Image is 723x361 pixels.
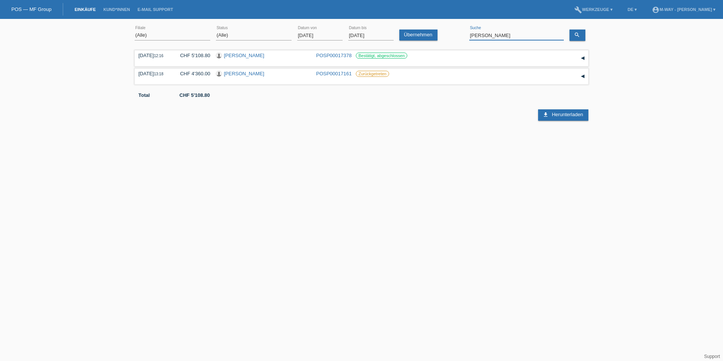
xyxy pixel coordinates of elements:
[180,92,210,98] b: CHF 5'108.80
[569,30,585,41] a: search
[174,71,210,76] div: CHF 4'360.00
[574,32,580,38] i: search
[316,71,352,76] a: POSP00017161
[134,7,177,12] a: E-Mail Support
[577,71,588,82] div: auf-/zuklappen
[224,53,264,58] a: [PERSON_NAME]
[571,7,616,12] a: buildWerkzeuge ▾
[174,53,210,58] div: CHF 5'108.80
[138,53,169,58] div: [DATE]
[356,71,389,77] label: Zurückgetreten
[99,7,133,12] a: Kund*innen
[652,6,659,14] i: account_circle
[154,54,163,58] span: 12:16
[574,6,582,14] i: build
[154,72,163,76] span: 13:18
[704,354,720,359] a: Support
[356,53,407,59] label: Bestätigt, abgeschlossen
[138,92,150,98] b: Total
[624,7,641,12] a: DE ▾
[399,30,438,40] a: Übernehmen
[224,71,264,76] a: [PERSON_NAME]
[552,112,583,117] span: Herunterladen
[648,7,719,12] a: account_circlem-way - [PERSON_NAME] ▾
[316,53,352,58] a: POSP00017378
[138,71,169,76] div: [DATE]
[543,112,549,118] i: download
[11,6,51,12] a: POS — MF Group
[71,7,99,12] a: Einkäufe
[577,53,588,64] div: auf-/zuklappen
[538,109,588,121] a: download Herunterladen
